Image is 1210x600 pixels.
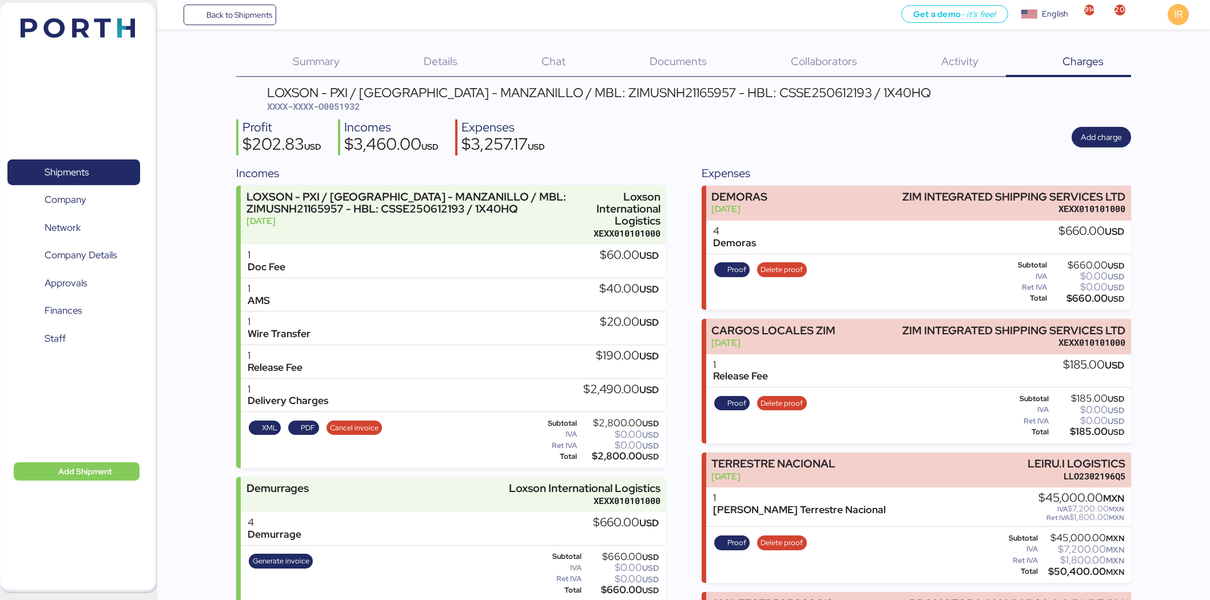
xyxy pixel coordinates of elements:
span: Delete proof [761,263,803,276]
span: Documents [650,54,707,69]
span: USD [304,141,321,152]
div: Incomes [236,165,666,182]
a: Network [7,215,140,241]
div: Total [1001,294,1047,302]
div: 4 [248,517,301,529]
span: USD [1108,294,1124,304]
a: Back to Shipments [184,5,277,25]
div: $660.00 [1058,225,1124,238]
span: Cancel invoice [330,422,379,434]
div: $2,490.00 [583,383,659,396]
div: Subtotal [1001,534,1038,542]
div: Subtotal [1001,261,1047,269]
div: ZIM INTEGRATED SHIPPING SERVICES LTD [902,191,1125,203]
div: Expenses [702,165,1131,182]
div: Subtotal [1001,395,1049,403]
span: Back to Shipments [206,8,272,22]
button: Cancel invoice [327,421,383,435]
div: LLO2302196Q5 [1028,470,1125,482]
div: Expenses [461,119,545,136]
div: 4 [713,225,756,237]
div: $45,000.00 [1038,492,1124,505]
div: XEXX010101000 [509,495,660,507]
a: Staff [7,325,140,351]
span: USD [642,574,659,585]
div: Ret IVA [1001,283,1047,291]
div: IVA [1001,545,1038,553]
span: Staff [45,330,66,347]
div: $20.00 [600,316,659,329]
button: Add Shipment [14,462,140,481]
div: $660.00 [593,517,659,529]
button: Delete proof [757,262,807,277]
div: Subtotal [535,553,582,561]
span: USD [1108,427,1124,437]
div: Ret IVA [1001,557,1038,565]
span: USD [639,383,659,396]
span: Activity [941,54,978,69]
div: XEXX010101000 [902,203,1125,215]
div: Release Fee [713,370,768,382]
div: Wire Transfer [248,328,311,340]
div: 1 [248,383,328,395]
div: TERRESTRE NACIONAL [711,458,835,470]
span: USD [528,141,545,152]
div: Doc Fee [248,261,285,273]
div: 1 [713,492,886,504]
button: Proof [714,262,750,277]
span: USD [1108,271,1124,282]
div: LOXSON - PXI / [GEOGRAPHIC_DATA] - MANZANILLO / MBL: ZIMUSNH21165957 - HBL: CSSE250612193 / 1X40HQ [267,86,931,99]
div: Demoras [713,237,756,249]
div: IVA [535,430,577,438]
button: Delete proof [757,396,807,411]
div: Loxson International Logistics [509,482,660,494]
div: $2,800.00 [579,419,659,427]
span: USD [1108,416,1124,426]
span: XXXX-XXXX-O0051932 [267,101,360,112]
span: USD [639,517,659,529]
div: 1 [713,359,768,371]
span: Add Shipment [58,465,112,478]
span: USD [639,249,659,262]
span: IR [1174,7,1183,22]
button: Proof [714,535,750,550]
span: XML [262,422,277,434]
span: Approvals [45,275,87,291]
div: Demurrage [248,529,301,541]
span: USD [1108,282,1124,293]
div: CARGOS LOCALES ZIM [711,325,835,337]
span: Chat [542,54,566,69]
div: LOXSON - PXI / [GEOGRAPHIC_DATA] - MANZANILLO / MBL: ZIMUSNH21165957 - HBL: CSSE250612193 / 1X40HQ [246,191,572,215]
span: USD [639,316,659,329]
div: $7,200.00 [1040,545,1124,554]
span: USD [1105,225,1124,238]
button: Add charge [1072,127,1131,147]
div: [DATE] [711,470,835,482]
div: $0.00 [584,575,659,583]
div: $185.00 [1051,394,1124,403]
div: $0.00 [584,563,659,572]
div: IVA [535,564,582,572]
div: $40.00 [599,283,659,295]
a: Company Details [7,242,140,269]
div: $0.00 [1049,272,1124,281]
span: USD [642,563,659,573]
span: Shipments [45,164,89,181]
div: Ret IVA [535,442,577,450]
div: $190.00 [596,350,659,362]
span: USD [1108,405,1124,415]
div: $1,800.00 [1040,556,1124,565]
span: MXN [1109,505,1124,514]
div: [PERSON_NAME] Terrestre Nacional [713,504,886,516]
span: USD [1108,261,1124,271]
div: Incomes [344,119,439,136]
div: Total [535,453,577,461]
span: USD [421,141,439,152]
div: [DATE] [246,215,572,227]
span: MXN [1109,513,1124,522]
div: Total [1001,567,1038,575]
a: Finances [7,298,140,324]
div: IVA [1001,406,1049,414]
span: Network [45,219,81,236]
a: Approvals [7,270,140,297]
